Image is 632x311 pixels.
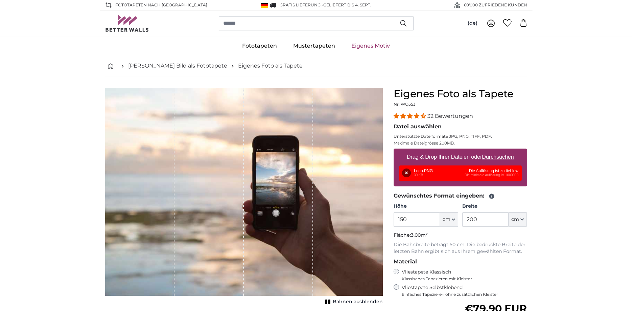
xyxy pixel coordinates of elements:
[394,113,427,119] span: 4.31 stars
[333,299,383,305] span: Bahnen ausblenden
[394,232,527,239] p: Fläche:
[105,88,383,307] div: 1 of 1
[411,232,428,238] span: 3.00m²
[402,269,521,282] label: Vliestapete Klassisch
[482,154,514,160] u: Durchsuchen
[394,258,527,266] legend: Material
[464,2,527,8] span: 60'000 ZUFRIEDENE KUNDEN
[440,212,458,227] button: cm
[394,123,527,131] legend: Datei auswählen
[234,37,285,55] a: Fototapeten
[394,241,527,255] p: Die Bahnbreite beträgt 50 cm. Die bedruckte Breite der letzten Bahn ergibt sich aus Ihrem gewählt...
[323,2,371,7] span: Geliefert bis 4. Sept.
[394,192,527,200] legend: Gewünschtes Format eingeben:
[394,102,416,107] span: Nr. WQ553
[404,150,517,164] label: Drag & Drop Ihrer Dateien oder
[394,203,458,210] label: Höhe
[323,297,383,307] button: Bahnen ausblenden
[115,2,207,8] span: Fototapeten nach [GEOGRAPHIC_DATA]
[105,15,149,32] img: Betterwalls
[402,276,521,282] span: Klassisches Tapezieren mit Kleister
[511,216,519,223] span: cm
[509,212,527,227] button: cm
[443,216,450,223] span: cm
[285,37,343,55] a: Mustertapeten
[261,3,268,8] img: Deutschland
[462,203,527,210] label: Breite
[280,2,322,7] span: GRATIS Lieferung!
[394,134,527,139] p: Unterstützte Dateiformate JPG, PNG, TIFF, PDF.
[394,140,527,146] p: Maximale Dateigrösse 200MB.
[402,284,527,297] label: Vliestapete Selbstklebend
[238,62,303,70] a: Eigenes Foto als Tapete
[427,113,473,119] span: 32 Bewertungen
[128,62,227,70] a: [PERSON_NAME] Bild als Fototapete
[402,292,527,297] span: Einfaches Tapezieren ohne zusätzlichen Kleister
[343,37,398,55] a: Eigenes Motiv
[394,88,527,100] h1: Eigenes Foto als Tapete
[105,55,527,77] nav: breadcrumbs
[462,17,483,29] button: (de)
[322,2,371,7] span: -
